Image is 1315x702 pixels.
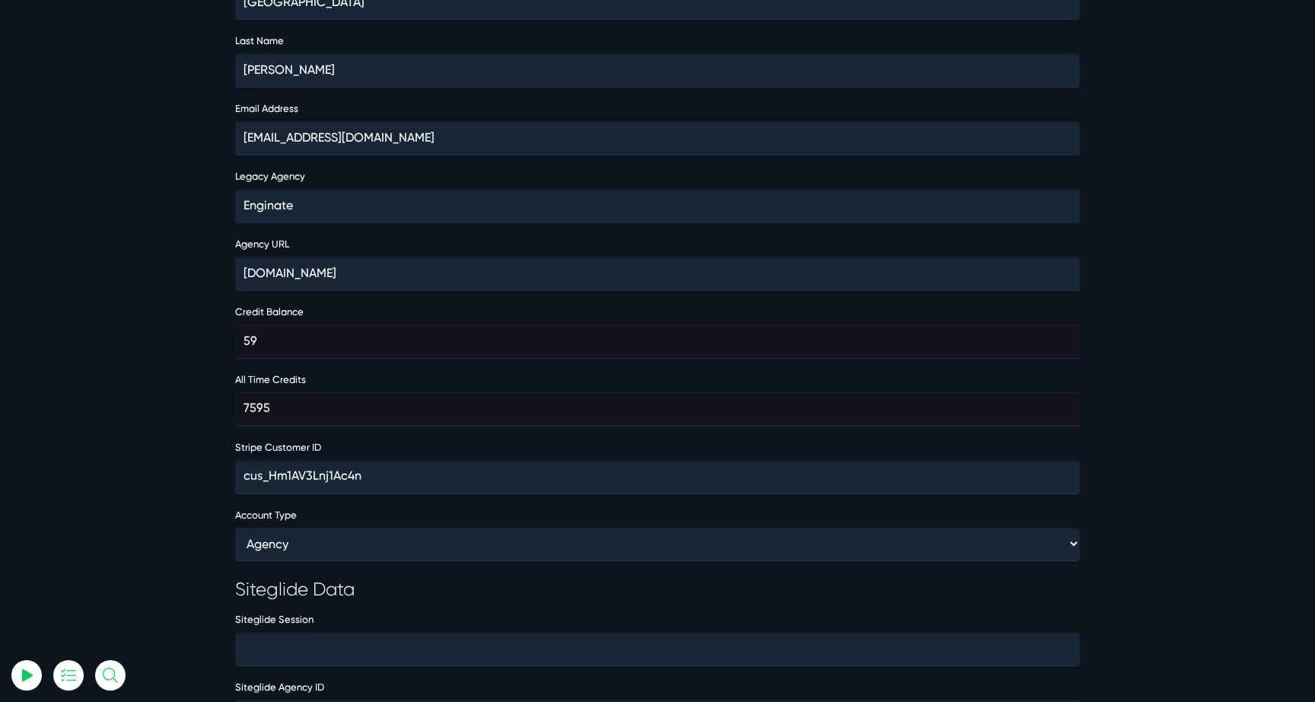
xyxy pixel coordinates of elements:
[235,509,297,522] label: Account Type
[235,35,284,47] label: Last Name
[235,238,289,250] label: Agency URL
[235,306,304,318] label: Credit Balance
[235,579,1080,601] h4: Siteglide Data
[235,681,324,694] label: Siteglide Agency ID
[235,103,298,115] label: Email Address
[235,614,314,626] label: Siteglide Session
[235,374,306,386] label: All Time Credits
[235,171,305,183] label: Legacy Agency
[235,442,321,454] label: Stripe Customer ID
